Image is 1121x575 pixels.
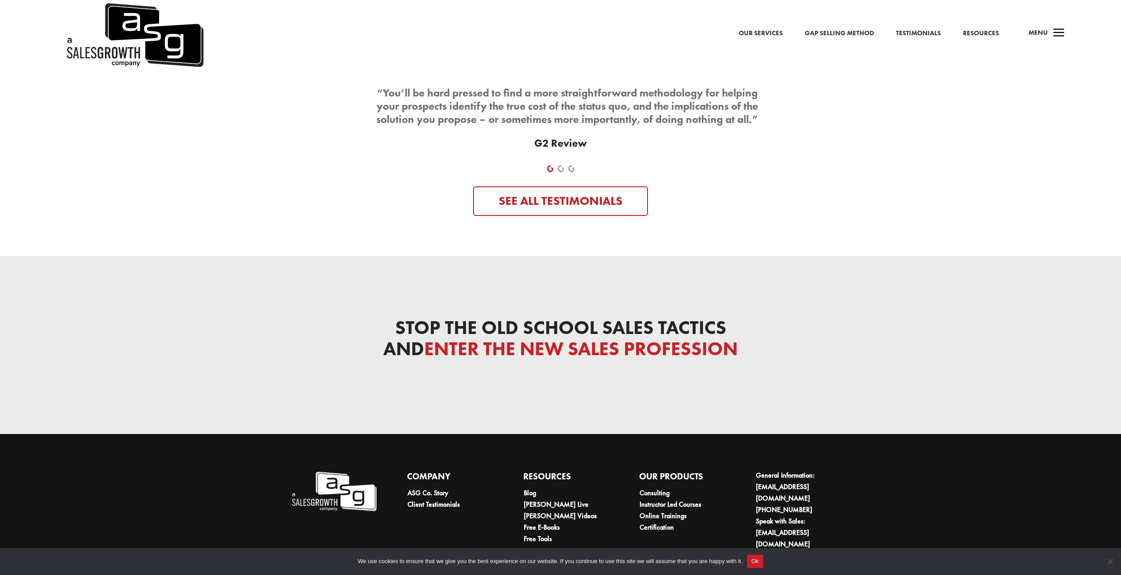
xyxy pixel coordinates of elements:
span: Enter the New Sales Profession [424,337,738,361]
a: Blog [524,488,536,497]
a: See All Testimonials [473,186,648,215]
h4: Our Products [639,470,725,487]
a: Resources [963,28,999,39]
a: Client Testimonials [407,500,460,509]
a: [EMAIL_ADDRESS][DOMAIN_NAME] [756,528,810,549]
img: A Sales Growth Company [291,470,377,513]
a: 2 [558,165,564,172]
a: Free Tools [524,534,552,543]
li: Speak with Sales: [756,516,841,550]
a: [EMAIL_ADDRESS][DOMAIN_NAME] [756,482,810,503]
a: Instructor Led Courses [640,500,701,509]
a: Our Services [739,28,783,39]
strong: G2 Review [534,136,587,150]
a: Consulting [640,488,670,497]
span: a [1050,25,1068,42]
a: Gap Selling Method [805,28,874,39]
a: Free E-Books [524,523,560,532]
a: [PERSON_NAME] Live [524,500,588,509]
a: [PHONE_NUMBER] [756,505,812,514]
h4: Resources [523,470,609,487]
h4: Company [407,470,493,487]
a: Certification [640,523,674,532]
button: Ok [747,555,763,568]
a: Online Trainings [640,511,687,520]
span: No [1106,557,1114,566]
p: “You’ll be hard pressed to find a more straightforward methodology for helping your prospects ide... [364,86,770,126]
a: ASG Co. Story [407,488,448,497]
a: 1 [547,165,553,172]
h3: Stop the Old School Sales Tactics and [349,317,773,364]
a: Testimonials [896,28,941,39]
span: Menu [1029,28,1048,37]
a: 3 [568,165,574,172]
li: General Information: [756,470,841,504]
span: We use cookies to ensure that we give you the best experience on our website. If you continue to ... [358,557,742,566]
a: [PERSON_NAME] Videos [524,511,597,520]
